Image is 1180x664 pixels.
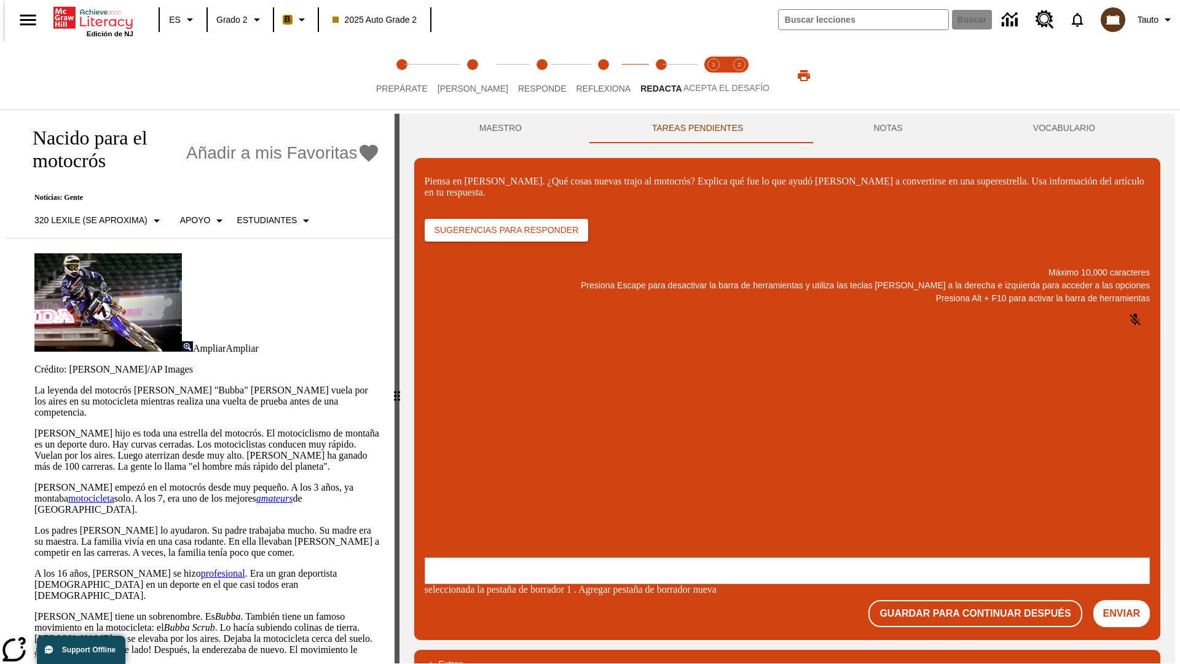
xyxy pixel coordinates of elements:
[256,493,293,504] a: amateurs
[414,114,1160,143] div: Instructional Panel Tabs
[53,4,133,38] div: Portada
[722,42,757,109] button: Acepta el desafío contesta step 2 of 2
[182,341,193,352] img: Ampliar
[414,114,587,143] button: Maestro
[1093,4,1133,36] button: Escoja un nuevo avatar
[186,143,380,164] button: Añadir a mis Favoritas - Nacido para el motocrós
[808,114,967,143] button: NOTAS
[5,114,395,657] div: reading
[376,84,428,93] span: Prepárate
[237,214,297,227] p: Estudiantes
[34,482,380,515] p: [PERSON_NAME] empezó en el motocrós desde muy pequeño. A los 3 años, ya montaba solo. A los 7, er...
[587,114,808,143] button: TAREAS PENDIENTES
[425,176,1150,198] p: Piensa en [PERSON_NAME]. ¿Qué cosas nuevas trajo al motocrós? Explica qué fue lo que ayudó [PERSO...
[34,214,147,227] p: 320 Lexile (Se aproxima)
[5,10,179,43] body: Piensa en Stewart. ¿Qué cosas nuevas trajo al motocrós? Explica qué fue lo que ayudó a Stewart a ...
[215,611,241,622] em: Bubba
[508,42,576,109] button: Responde step 3 of 5
[425,292,1150,305] p: Presiona Alt + F10 para activar la barra de herramientas
[1061,4,1093,36] a: Notificaciones
[332,14,417,26] span: 2025 Auto Grade 2
[34,428,380,472] p: [PERSON_NAME] hijo es toda una estrella del motocrós. El motociclismo de montaña es un deporte du...
[34,525,380,558] p: Los padres [PERSON_NAME] lo ayudaron. Su padre trabajaba mucho. Su madre era su maestra. La famil...
[163,9,203,31] button: Lenguaje: ES, Selecciona un idioma
[1120,305,1150,334] button: Haga clic para activar la función de reconocimiento de voz
[164,622,215,633] em: Bubba Scrub
[186,143,358,163] span: Añadir a mis Favoritas
[180,214,211,227] p: Apoyo
[576,84,631,93] span: Reflexiona
[232,210,318,232] button: Seleccionar estudiante
[438,84,508,93] span: [PERSON_NAME]
[640,84,682,93] span: Redacta
[366,42,438,109] button: Prepárate step 1 of 5
[737,61,741,68] text: 2
[216,14,248,26] span: Grado 2
[278,9,314,31] button: Boost El color de la clase es anaranjado claro. Cambiar el color de la clase.
[175,210,232,232] button: Tipo de apoyo, Apoyo
[696,42,731,109] button: Acepta el desafío lee step 1 of 2
[68,493,114,504] a: motocicleta
[518,84,567,93] span: Responde
[868,600,1082,627] button: Guardar para continuar después
[29,210,169,232] button: Seleccione Lexile, 320 Lexile (Se aproxima)
[201,568,245,579] a: profesional
[399,114,1175,663] div: activity
[87,30,133,38] span: Edición de NJ
[285,12,291,27] span: B
[37,636,125,664] button: Support Offline
[395,114,399,663] div: Pulsa la tecla de intro o la barra espaciadora y luego presiona las flechas de derecha e izquierd...
[20,193,380,202] p: Noticias: Gente
[1101,7,1125,32] img: avatar image
[994,3,1028,37] a: Centro de información
[34,385,380,418] p: La leyenda del motocrós [PERSON_NAME] "Bubba" [PERSON_NAME] vuela por los aires en su motocicleta...
[683,83,769,93] span: ACEPTA EL DESAFÍO
[34,568,380,601] p: A los 16 años, [PERSON_NAME] se hizo . Era un gran deportista [DEMOGRAPHIC_DATA] en un deporte en...
[425,279,1150,292] p: Presiona Escape para desactivar la barra de herramientas y utiliza las teclas [PERSON_NAME] a la ...
[631,42,691,109] button: Redacta step 5 of 5
[425,219,589,242] button: Sugerencias para responder
[425,266,1150,279] p: Máximo 10,000 caracteres
[1093,600,1150,627] button: Enviar
[34,364,380,375] p: Crédito: [PERSON_NAME]/AP Images
[425,584,1150,595] div: seleccionada la pestaña de borrador 1 . Agregar pestaña de borrador nueva
[62,646,116,654] span: Support Offline
[712,61,715,68] text: 1
[779,10,948,30] input: Buscar campo
[428,42,518,109] button: Lee step 2 of 5
[1133,9,1180,31] button: Perfil/Configuración
[5,10,179,43] p: Una de las cosas nuevas que [PERSON_NAME] aportó al motocrós fue…
[226,343,258,354] span: Ampliar
[169,14,181,26] span: ES
[20,127,180,172] h1: Nacido para el motocrós
[968,114,1160,143] button: VOCABULARIO
[34,253,182,352] img: El corredor de motocrós James Stewart vuela por los aires en su motocicleta de montaña.
[193,343,226,354] span: Ampliar
[1138,14,1158,26] span: Tauto
[211,9,269,31] button: Grado: Grado 2, Elige un grado
[566,42,640,109] button: Reflexiona step 4 of 5
[10,2,46,38] button: Abrir el menú lateral
[784,65,824,87] button: Imprimir
[1028,3,1061,36] a: Centro de recursos, Se abrirá en una pestaña nueva.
